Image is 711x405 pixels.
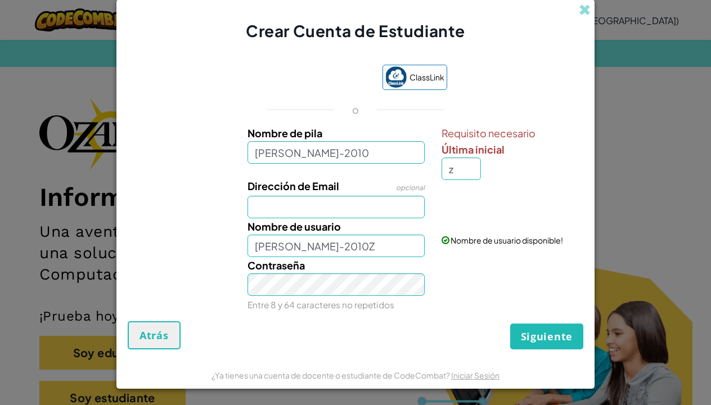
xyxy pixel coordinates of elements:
span: Contraseña [247,259,305,272]
span: Siguiente [521,330,573,343]
img: classlink-logo-small.png [385,66,407,88]
span: ClassLink [409,69,444,85]
span: opcional [396,183,425,192]
span: ¿Ya tienes una cuenta de docente o estudiante de CodeCombat? [211,370,451,380]
div: Acceder con Google. Se abre en una pestaña nueva [264,66,371,91]
span: Crear Cuenta de Estudiante [246,21,465,40]
span: Atrás [139,328,169,342]
button: Siguiente [510,323,583,349]
span: Nombre de pila [247,127,322,139]
span: Requisito necesario [442,125,580,141]
button: Atrás [128,321,181,349]
span: Nombre de usuario disponible! [451,235,563,245]
span: Nombre de usuario [247,220,341,233]
iframe: Botón de Acceder con Google [258,66,377,91]
span: Dirección de Email [247,179,339,192]
p: o [352,103,359,116]
small: Entre 8 y 64 caracteres no repetidos [247,299,394,310]
span: Última inicial [442,143,505,156]
a: Iniciar Sesión [451,370,499,380]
